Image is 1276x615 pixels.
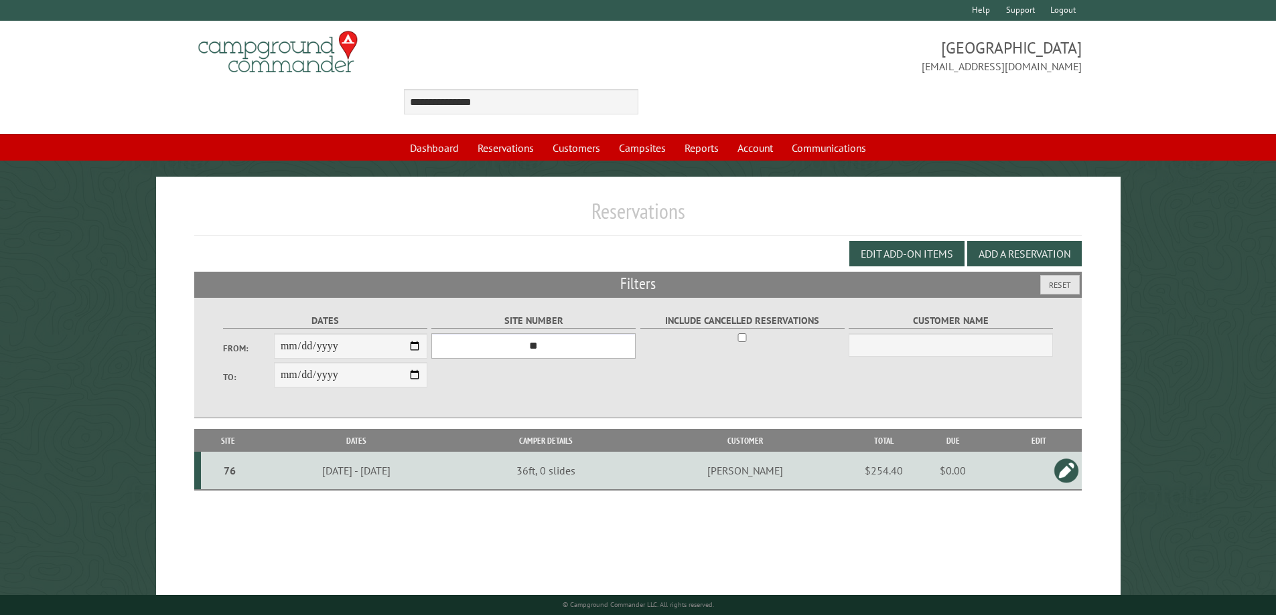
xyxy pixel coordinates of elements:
a: Reports [677,135,727,161]
button: Reset [1040,275,1080,294]
span: [GEOGRAPHIC_DATA] [EMAIL_ADDRESS][DOMAIN_NAME] [638,37,1082,74]
td: 36ft, 0 slides [457,452,634,490]
label: From: [223,342,274,355]
th: Total [857,429,910,452]
td: $0.00 [910,452,995,490]
a: Customers [545,135,608,161]
img: Campground Commander [194,26,362,78]
td: $254.40 [857,452,910,490]
small: © Campground Commander LLC. All rights reserved. [563,600,714,609]
label: Customer Name [849,313,1053,329]
h2: Filters [194,272,1082,297]
th: Edit [995,429,1082,452]
a: Campsites [611,135,674,161]
button: Edit Add-on Items [849,241,965,266]
label: Site Number [431,313,636,329]
h1: Reservations [194,198,1082,235]
a: Account [729,135,781,161]
button: Add a Reservation [967,241,1082,266]
a: Reservations [470,135,542,161]
td: [PERSON_NAME] [634,452,857,490]
th: Site [201,429,255,452]
label: To: [223,371,274,383]
th: Camper Details [457,429,634,452]
th: Customer [634,429,857,452]
a: Communications [784,135,874,161]
div: 76 [206,464,253,477]
div: [DATE] - [DATE] [257,464,455,477]
label: Include Cancelled Reservations [640,313,845,329]
label: Dates [223,313,427,329]
th: Due [910,429,995,452]
a: Dashboard [402,135,467,161]
th: Dates [255,429,457,452]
